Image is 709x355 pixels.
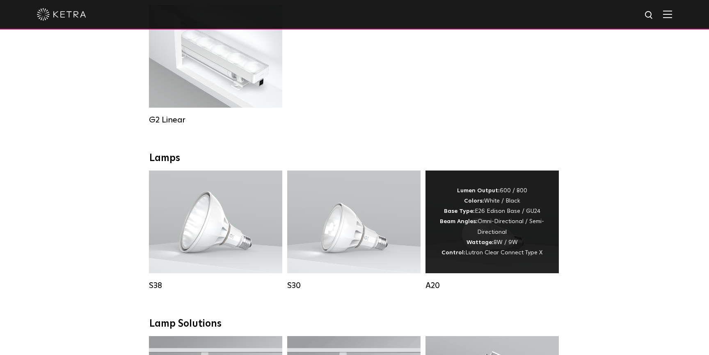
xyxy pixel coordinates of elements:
[467,240,494,245] strong: Wattage:
[149,5,282,125] a: G2 Linear Lumen Output:400 / 700 / 1000Colors:WhiteBeam Angles:Flood / [GEOGRAPHIC_DATA] / Narrow...
[149,152,560,164] div: Lamps
[441,250,465,256] strong: Control:
[287,171,421,290] a: S30 Lumen Output:1100Colors:White / BlackBase Type:E26 Edison Base / GU24Beam Angles:15° / 25° / ...
[457,188,500,194] strong: Lumen Output:
[438,186,547,258] div: 600 / 800 White / Black E26 Edison Base / GU24 Omni-Directional / Semi-Directional 8W / 9W
[444,208,475,214] strong: Base Type:
[37,8,86,21] img: ketra-logo-2019-white
[149,171,282,290] a: S38 Lumen Output:1100Colors:White / BlackBase Type:E26 Edison Base / GU24Beam Angles:10° / 25° / ...
[440,219,478,224] strong: Beam Angles:
[464,198,484,204] strong: Colors:
[663,10,672,18] img: Hamburger%20Nav.svg
[149,281,282,290] div: S38
[425,281,559,290] div: A20
[644,10,654,21] img: search icon
[287,281,421,290] div: S30
[149,115,282,125] div: G2 Linear
[425,171,559,290] a: A20 Lumen Output:600 / 800Colors:White / BlackBase Type:E26 Edison Base / GU24Beam Angles:Omni-Di...
[465,250,542,256] span: Lutron Clear Connect Type X
[149,318,560,330] div: Lamp Solutions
